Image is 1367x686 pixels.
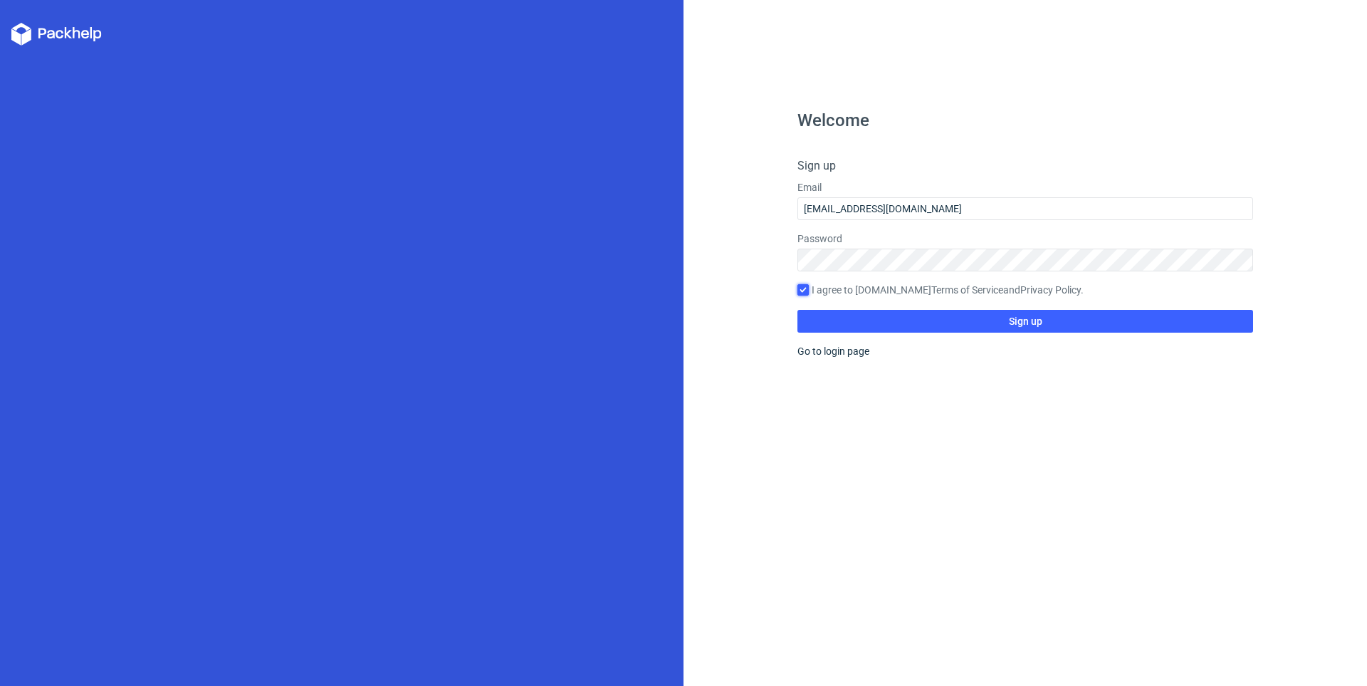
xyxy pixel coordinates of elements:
label: Email [797,180,1253,194]
span: Sign up [1009,316,1042,326]
h4: Sign up [797,157,1253,175]
label: I agree to [DOMAIN_NAME] and . [797,283,1253,298]
a: Terms of Service [931,284,1003,296]
h1: Welcome [797,112,1253,129]
a: Go to login page [797,345,869,357]
a: Privacy Policy [1020,284,1081,296]
label: Password [797,232,1253,246]
button: Sign up [797,310,1253,333]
